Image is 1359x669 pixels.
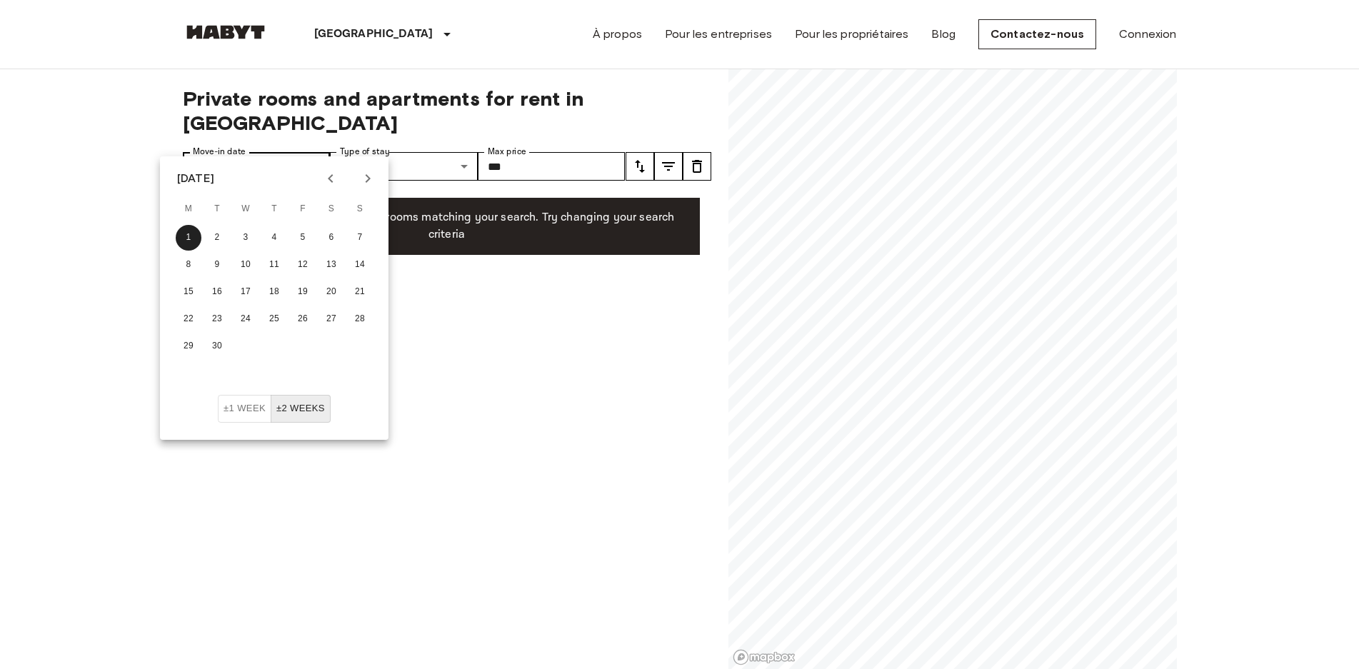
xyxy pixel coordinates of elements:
[261,225,287,251] button: 4
[683,152,711,181] button: tune
[593,26,642,43] a: À propos
[290,306,316,332] button: 26
[204,306,230,332] button: 23
[290,279,316,305] button: 19
[319,225,344,251] button: 6
[347,306,373,332] button: 28
[795,26,908,43] a: Pour les propriétaires
[204,279,230,305] button: 16
[206,209,688,243] p: Unfortunately there are no free rooms matching your search. Try changing your search criteria
[176,195,201,223] span: Monday
[488,146,526,158] label: Max price
[204,252,230,278] button: 9
[204,225,230,251] button: 2
[218,395,331,423] div: Move In Flexibility
[193,146,246,158] label: Move-in date
[204,195,230,223] span: Tuesday
[347,279,373,305] button: 21
[261,195,287,223] span: Thursday
[290,225,316,251] button: 5
[176,333,201,359] button: 29
[314,26,433,43] p: [GEOGRAPHIC_DATA]
[319,166,343,191] button: Previous month
[319,195,344,223] span: Saturday
[978,19,1096,49] a: Contactez-nous
[665,26,772,43] a: Pour les entreprises
[347,252,373,278] button: 14
[271,395,331,423] button: ±2 weeks
[176,279,201,305] button: 15
[233,279,259,305] button: 17
[330,152,478,181] div: Studio
[340,146,390,158] label: Type of stay
[233,306,259,332] button: 24
[1119,26,1176,43] a: Connexion
[356,166,380,191] button: Next month
[233,195,259,223] span: Wednesday
[176,306,201,332] button: 22
[654,152,683,181] button: tune
[233,252,259,278] button: 10
[177,170,214,187] div: [DATE]
[290,252,316,278] button: 12
[347,225,373,251] button: 7
[218,395,271,423] button: ±1 week
[319,306,344,332] button: 27
[626,152,654,181] button: tune
[347,195,373,223] span: Sunday
[204,333,230,359] button: 30
[931,26,956,43] a: Blog
[176,252,201,278] button: 8
[290,195,316,223] span: Friday
[261,252,287,278] button: 11
[261,306,287,332] button: 25
[261,279,287,305] button: 18
[183,25,269,39] img: Habyt
[176,225,201,251] button: 1
[733,649,796,665] a: Mapbox logo
[183,86,711,135] span: Private rooms and apartments for rent in [GEOGRAPHIC_DATA]
[319,252,344,278] button: 13
[233,225,259,251] button: 3
[319,279,344,305] button: 20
